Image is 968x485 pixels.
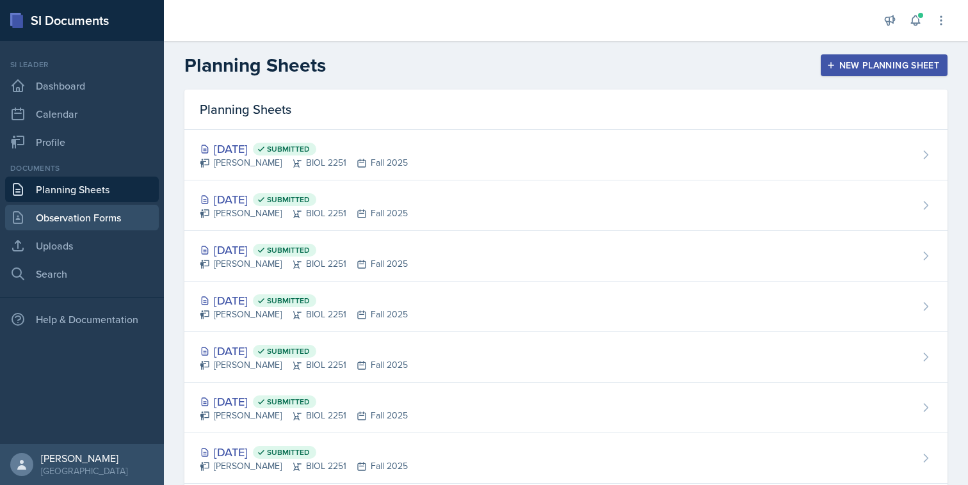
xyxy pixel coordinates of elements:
div: [DATE] [200,292,408,309]
span: Submitted [267,144,310,154]
h2: Planning Sheets [184,54,326,77]
div: [PERSON_NAME] BIOL 2251 Fall 2025 [200,207,408,220]
a: [DATE] Submitted [PERSON_NAME]BIOL 2251Fall 2025 [184,282,948,332]
span: Submitted [267,195,310,205]
div: [DATE] [200,140,408,157]
div: Si leader [5,59,159,70]
a: Observation Forms [5,205,159,230]
a: Uploads [5,233,159,258]
div: [DATE] [200,191,408,208]
div: [PERSON_NAME] BIOL 2251 Fall 2025 [200,409,408,422]
div: [GEOGRAPHIC_DATA] [41,465,127,477]
a: [DATE] Submitted [PERSON_NAME]BIOL 2251Fall 2025 [184,180,948,231]
a: [DATE] Submitted [PERSON_NAME]BIOL 2251Fall 2025 [184,433,948,484]
a: [DATE] Submitted [PERSON_NAME]BIOL 2251Fall 2025 [184,383,948,433]
a: Calendar [5,101,159,127]
div: [DATE] [200,393,408,410]
div: [PERSON_NAME] [41,452,127,465]
span: Submitted [267,346,310,356]
div: [PERSON_NAME] BIOL 2251 Fall 2025 [200,156,408,170]
div: New Planning Sheet [829,60,939,70]
div: Planning Sheets [184,90,948,130]
span: Submitted [267,397,310,407]
div: [PERSON_NAME] BIOL 2251 Fall 2025 [200,257,408,271]
div: Documents [5,163,159,174]
span: Submitted [267,447,310,457]
a: Dashboard [5,73,159,99]
div: [PERSON_NAME] BIOL 2251 Fall 2025 [200,308,408,321]
div: [DATE] [200,241,408,258]
a: [DATE] Submitted [PERSON_NAME]BIOL 2251Fall 2025 [184,332,948,383]
span: Submitted [267,245,310,255]
div: [DATE] [200,443,408,461]
a: Planning Sheets [5,177,159,202]
span: Submitted [267,296,310,306]
a: Search [5,261,159,287]
a: [DATE] Submitted [PERSON_NAME]BIOL 2251Fall 2025 [184,130,948,180]
a: Profile [5,129,159,155]
div: [DATE] [200,342,408,360]
div: Help & Documentation [5,306,159,332]
a: [DATE] Submitted [PERSON_NAME]BIOL 2251Fall 2025 [184,231,948,282]
button: New Planning Sheet [821,54,948,76]
div: [PERSON_NAME] BIOL 2251 Fall 2025 [200,358,408,372]
div: [PERSON_NAME] BIOL 2251 Fall 2025 [200,459,408,473]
